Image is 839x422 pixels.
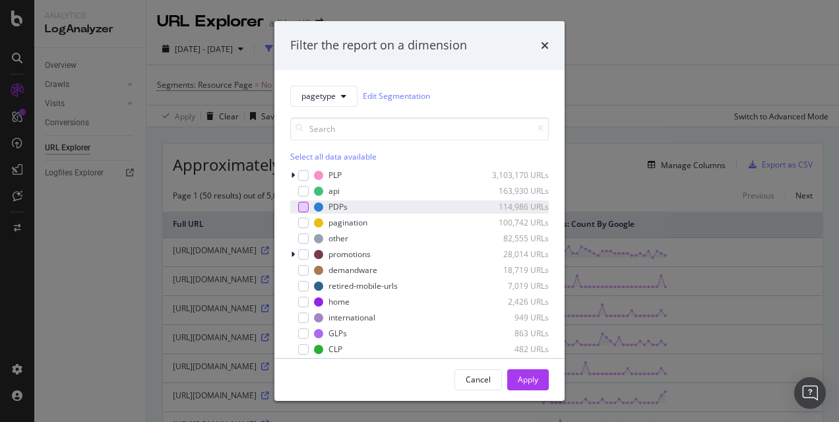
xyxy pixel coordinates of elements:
[484,344,549,355] div: 482 URLs
[518,374,538,385] div: Apply
[290,86,357,107] button: pagetype
[328,312,375,323] div: international
[328,296,350,307] div: home
[301,90,336,102] span: pagetype
[466,374,491,385] div: Cancel
[328,344,342,355] div: CLP
[328,233,348,244] div: other
[484,185,549,196] div: 163,930 URLs
[290,151,549,162] div: Select all data available
[328,280,398,291] div: retired-mobile-urls
[484,201,549,212] div: 114,986 URLs
[328,201,348,212] div: PDPs
[290,37,467,54] div: Filter the report on a dimension
[541,37,549,54] div: times
[328,264,377,276] div: demandware
[328,217,367,228] div: pagination
[484,233,549,244] div: 82,555 URLs
[484,280,549,291] div: 7,019 URLs
[484,328,549,339] div: 863 URLs
[290,117,549,140] input: Search
[507,369,549,390] button: Apply
[484,312,549,323] div: 949 URLs
[484,249,549,260] div: 28,014 URLs
[484,264,549,276] div: 18,719 URLs
[328,169,342,181] div: PLP
[484,169,549,181] div: 3,103,170 URLs
[328,249,371,260] div: promotions
[484,296,549,307] div: 2,426 URLs
[454,369,502,390] button: Cancel
[328,185,340,196] div: api
[328,328,347,339] div: GLPs
[484,217,549,228] div: 100,742 URLs
[794,377,826,409] div: Open Intercom Messenger
[363,89,430,103] a: Edit Segmentation
[274,21,565,401] div: modal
